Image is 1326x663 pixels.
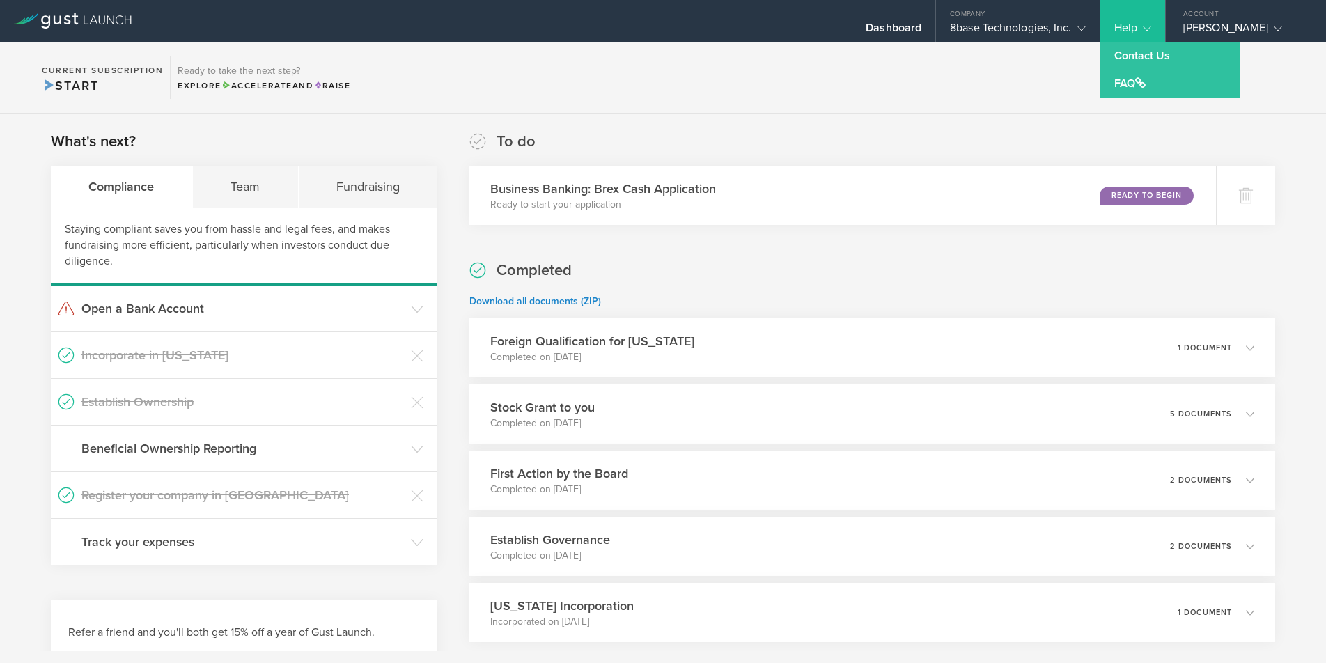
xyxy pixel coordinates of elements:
span: Start [42,78,98,93]
p: Completed on [DATE] [490,416,595,430]
div: Help [1114,21,1151,42]
p: Ready to start your application [490,198,716,212]
h3: Stock Grant to you [490,398,595,416]
p: Incorporated on [DATE] [490,615,634,629]
div: Compliance [51,166,193,208]
p: 5 documents [1170,410,1232,418]
h3: [US_STATE] Incorporation [490,597,634,615]
a: Download all documents (ZIP) [469,295,601,307]
h3: Open a Bank Account [81,299,404,318]
div: 8base Technologies, Inc. [950,21,1085,42]
div: Fundraising [299,166,438,208]
h3: Refer a friend and you'll both get 15% off a year of Gust Launch. [68,625,420,641]
h3: Establish Ownership [81,393,404,411]
h3: Foreign Qualification for [US_STATE] [490,332,694,350]
h3: Beneficial Ownership Reporting [81,439,404,458]
span: Raise [313,81,350,91]
h2: To do [497,132,536,152]
p: 1 document [1178,344,1232,352]
h3: First Action by the Board [490,465,628,483]
div: Staying compliant saves you from hassle and legal fees, and makes fundraising more efficient, par... [51,208,437,286]
div: Team [193,166,299,208]
h3: Register your company in [GEOGRAPHIC_DATA] [81,486,404,504]
p: Completed on [DATE] [490,350,694,364]
span: Accelerate [221,81,292,91]
div: Dashboard [866,21,921,42]
div: Ready to take the next step?ExploreAccelerateandRaise [170,56,357,99]
h2: What's next? [51,132,136,152]
div: Ready to Begin [1100,187,1194,205]
p: Completed on [DATE] [490,549,610,563]
p: 1 document [1178,609,1232,616]
h2: Completed [497,260,572,281]
p: Completed on [DATE] [490,483,628,497]
p: 2 documents [1170,476,1232,484]
div: Business Banking: Brex Cash ApplicationReady to start your applicationReady to Begin [469,166,1216,225]
h3: Ready to take the next step? [178,66,350,76]
p: 2 documents [1170,543,1232,550]
h3: Track your expenses [81,533,404,551]
h2: Current Subscription [42,66,163,75]
iframe: Chat Widget [1256,596,1326,663]
h3: Business Banking: Brex Cash Application [490,180,716,198]
h3: Incorporate in [US_STATE] [81,346,404,364]
div: [PERSON_NAME] [1183,21,1302,42]
span: and [221,81,314,91]
div: Explore [178,79,350,92]
h3: Establish Governance [490,531,610,549]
